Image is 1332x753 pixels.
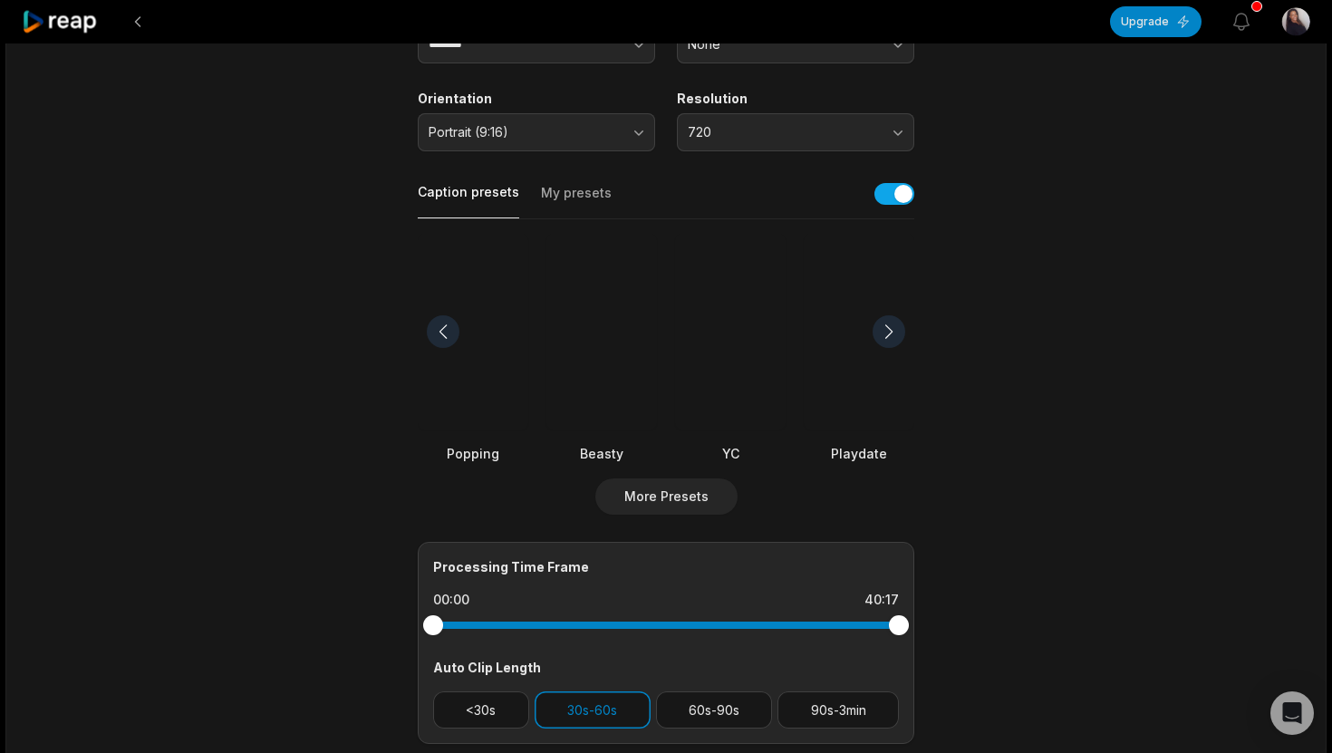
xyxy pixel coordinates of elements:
[429,124,619,140] span: Portrait (9:16)
[677,91,914,107] label: Resolution
[1270,691,1314,735] div: Open Intercom Messenger
[595,478,738,515] button: More Presets
[656,691,773,729] button: 60s-90s
[1110,6,1202,37] button: Upgrade
[677,113,914,151] button: 720
[418,113,655,151] button: Portrait (9:16)
[675,444,786,463] div: YC
[864,591,899,609] div: 40:17
[688,124,878,140] span: 720
[433,557,899,576] div: Processing Time Frame
[688,36,878,53] span: None
[546,444,657,463] div: Beasty
[433,691,529,729] button: <30s
[804,444,914,463] div: Playdate
[433,591,469,609] div: 00:00
[677,25,914,63] button: None
[433,658,899,677] div: Auto Clip Length
[541,184,612,218] button: My presets
[535,691,651,729] button: 30s-60s
[777,691,899,729] button: 90s-3min
[418,183,519,218] button: Caption presets
[418,91,655,107] label: Orientation
[418,444,528,463] div: Popping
